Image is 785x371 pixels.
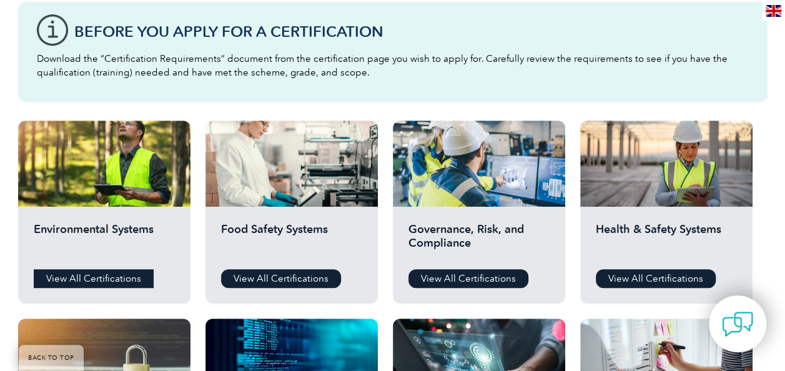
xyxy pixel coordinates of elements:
[37,52,749,79] p: Download the “Certification Requirements” document from the certification page you wish to apply ...
[408,269,528,288] a: View All Certifications
[596,222,737,260] h2: Health & Safety Systems
[722,309,753,340] img: contact-chat.png
[221,222,362,260] h2: Food Safety Systems
[19,345,84,371] a: BACK TO TOP
[34,269,154,288] a: View All Certifications
[766,5,781,17] img: en
[408,222,550,260] h2: Governance, Risk, and Compliance
[596,269,716,288] a: View All Certifications
[221,269,341,288] a: View All Certifications
[74,24,749,39] h3: Before You Apply For a Certification
[34,222,175,260] h2: Environmental Systems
